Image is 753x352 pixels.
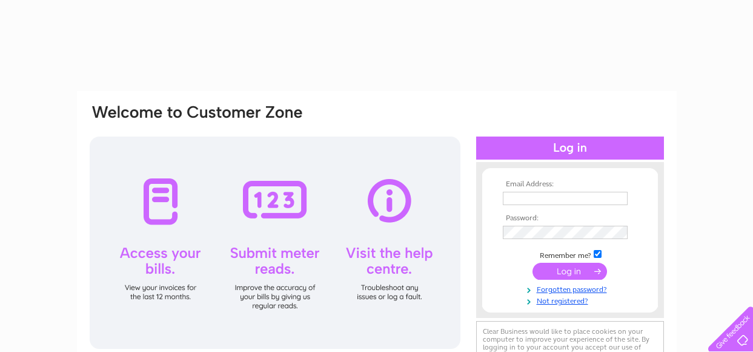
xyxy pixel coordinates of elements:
a: Forgotten password? [503,283,640,294]
td: Remember me? [500,248,640,260]
a: Not registered? [503,294,640,306]
th: Email Address: [500,180,640,189]
th: Password: [500,214,640,223]
input: Submit [532,263,607,280]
